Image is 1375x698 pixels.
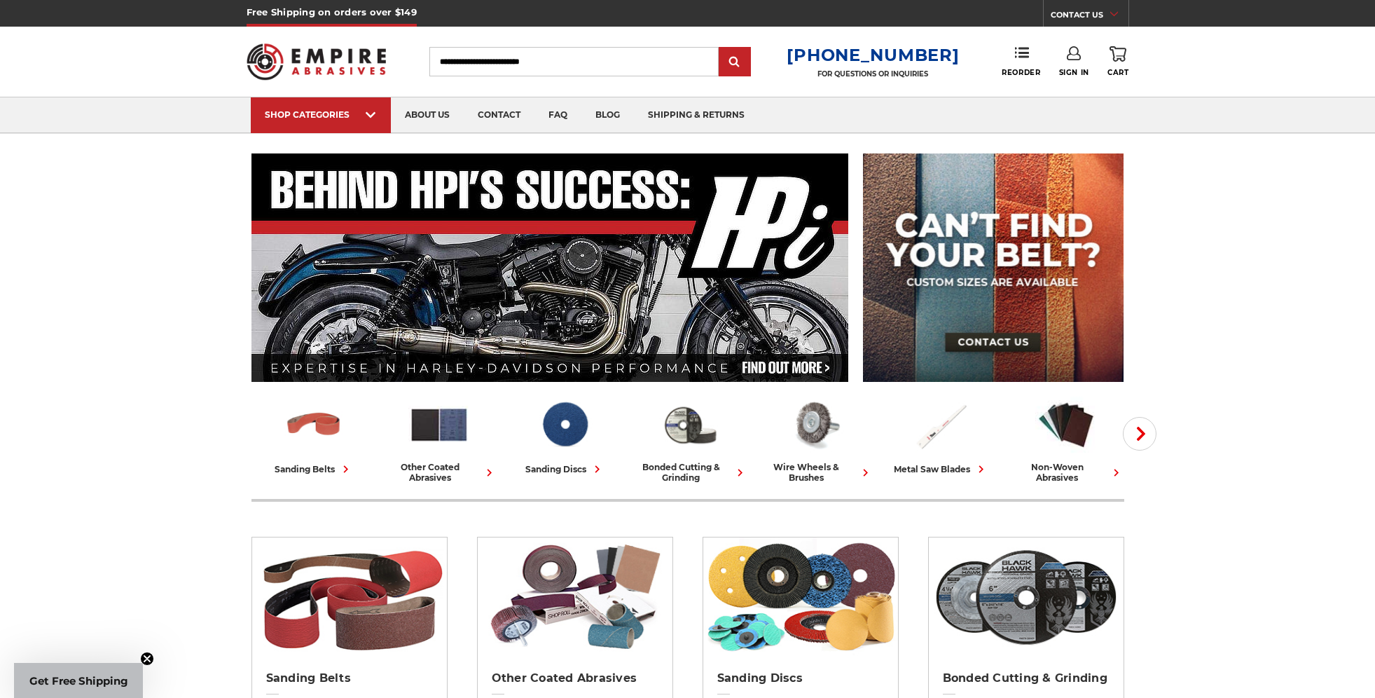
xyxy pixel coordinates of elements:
input: Submit [721,48,749,76]
button: Next [1123,417,1156,451]
img: Bonded Cutting & Grinding [929,538,1124,657]
div: sanding discs [525,462,604,477]
p: FOR QUESTIONS OR INQUIRIES [787,69,959,78]
span: Get Free Shipping [29,674,128,687]
img: Sanding Belts [252,538,447,657]
a: shipping & returns [634,97,759,133]
a: bonded cutting & grinding [633,395,747,483]
img: Sanding Discs [534,395,595,455]
a: sanding belts [257,395,371,477]
img: Empire Abrasives [247,34,387,89]
div: wire wheels & brushes [759,462,873,483]
div: bonded cutting & grinding [633,462,747,483]
div: SHOP CATEGORIES [265,109,377,120]
img: Banner for an interview featuring Horsepower Inc who makes Harley performance upgrades featured o... [251,153,849,382]
a: blog [581,97,634,133]
button: Close teaser [140,652,154,666]
h2: Sanding Discs [717,671,884,685]
div: metal saw blades [894,462,988,477]
span: Reorder [1002,68,1040,77]
span: Sign In [1059,68,1089,77]
a: [PHONE_NUMBER] [787,45,959,65]
a: wire wheels & brushes [759,395,873,483]
a: about us [391,97,464,133]
img: Wire Wheels & Brushes [785,395,846,455]
a: contact [464,97,534,133]
a: other coated abrasives [382,395,497,483]
a: Reorder [1002,46,1040,76]
div: other coated abrasives [382,462,497,483]
a: Cart [1107,46,1128,77]
h2: Sanding Belts [266,671,433,685]
img: promo banner for custom belts. [863,153,1124,382]
a: faq [534,97,581,133]
h2: Other Coated Abrasives [492,671,658,685]
img: Other Coated Abrasives [478,538,672,657]
img: Bonded Cutting & Grinding [659,395,721,455]
h2: Bonded Cutting & Grinding [943,671,1110,685]
a: CONTACT US [1051,7,1128,27]
img: Sanding Discs [703,538,898,657]
div: Get Free ShippingClose teaser [14,663,143,698]
a: non-woven abrasives [1009,395,1124,483]
a: metal saw blades [884,395,998,477]
a: sanding discs [508,395,622,477]
img: Sanding Belts [283,395,345,455]
span: Cart [1107,68,1128,77]
img: Metal Saw Blades [910,395,972,455]
img: Non-woven Abrasives [1035,395,1097,455]
div: non-woven abrasives [1009,462,1124,483]
img: Other Coated Abrasives [408,395,470,455]
div: sanding belts [275,462,353,477]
